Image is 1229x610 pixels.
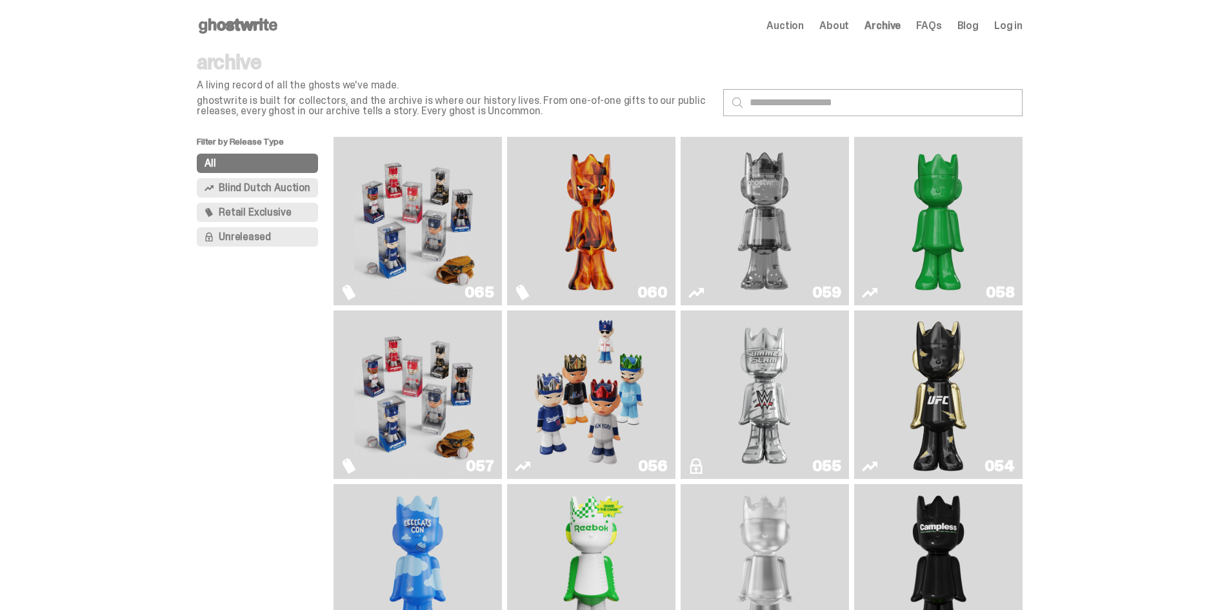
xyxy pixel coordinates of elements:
div: 065 [465,285,494,300]
a: About [819,21,849,31]
a: Blog [957,21,979,31]
a: Always On Fire [515,142,668,300]
span: Retail Exclusive [219,207,291,218]
button: Unreleased [197,227,318,247]
span: Blind Dutch Auction [219,183,310,193]
span: Unreleased [219,232,270,242]
div: 056 [638,458,668,474]
span: All [205,158,216,168]
a: Two [688,142,841,300]
div: 059 [812,285,841,300]
a: Ruby [862,316,1015,474]
button: All [197,154,318,173]
a: Auction [766,21,804,31]
p: ghostwrite is built for collectors, and the archive is where our history lives. From one-of-one g... [197,96,713,116]
button: Blind Dutch Auction [197,178,318,198]
img: Two [701,142,828,300]
div: 057 [466,458,494,474]
a: Game Face (2025) [341,316,494,474]
p: archive [197,52,713,72]
a: Log in [994,21,1023,31]
p: Filter by Release Type [197,137,334,154]
img: Game Face (2025) [354,316,481,474]
img: Always On Fire [528,142,654,300]
a: Archive [864,21,901,31]
p: A living record of all the ghosts we've made. [197,80,713,90]
div: 055 [812,458,841,474]
img: Schrödinger's ghost: Sunday Green [875,142,1001,300]
a: FAQs [916,21,941,31]
div: 060 [637,285,668,300]
img: Ruby [904,316,973,474]
button: Retail Exclusive [197,203,318,222]
img: I Was There SummerSlam [701,316,828,474]
a: Game Face (2025) [515,316,668,474]
div: 058 [986,285,1015,300]
a: I Was There SummerSlam [688,316,841,474]
div: 054 [984,458,1015,474]
img: Game Face (2025) [528,316,654,474]
img: Game Face (2025) [354,142,481,300]
a: Game Face (2025) [341,142,494,300]
a: Schrödinger's ghost: Sunday Green [862,142,1015,300]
